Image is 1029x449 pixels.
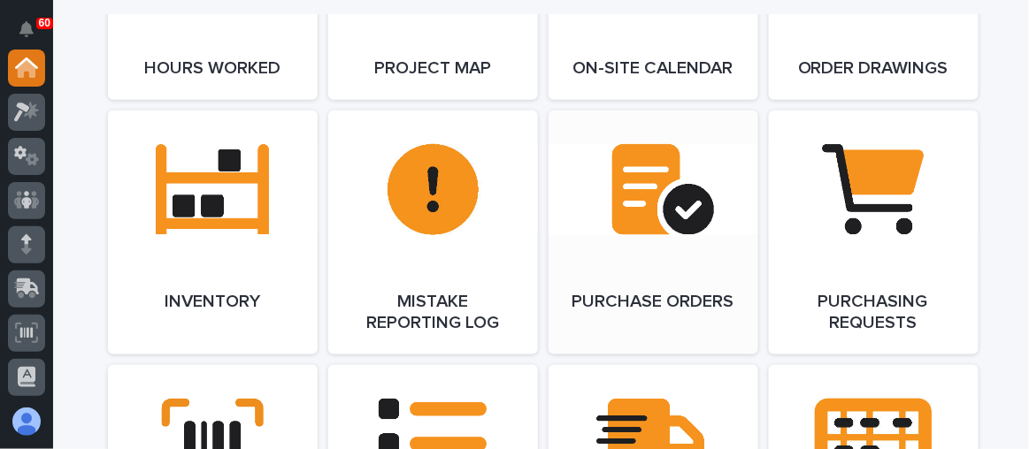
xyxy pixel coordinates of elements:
button: users-avatar [8,403,45,440]
a: Mistake Reporting Log [328,110,538,354]
div: Notifications60 [22,21,45,49]
a: Inventory [108,110,318,354]
button: Notifications [8,11,45,48]
a: Purchase Orders [549,110,758,354]
a: Purchasing Requests [769,110,979,354]
p: 60 [39,17,50,29]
